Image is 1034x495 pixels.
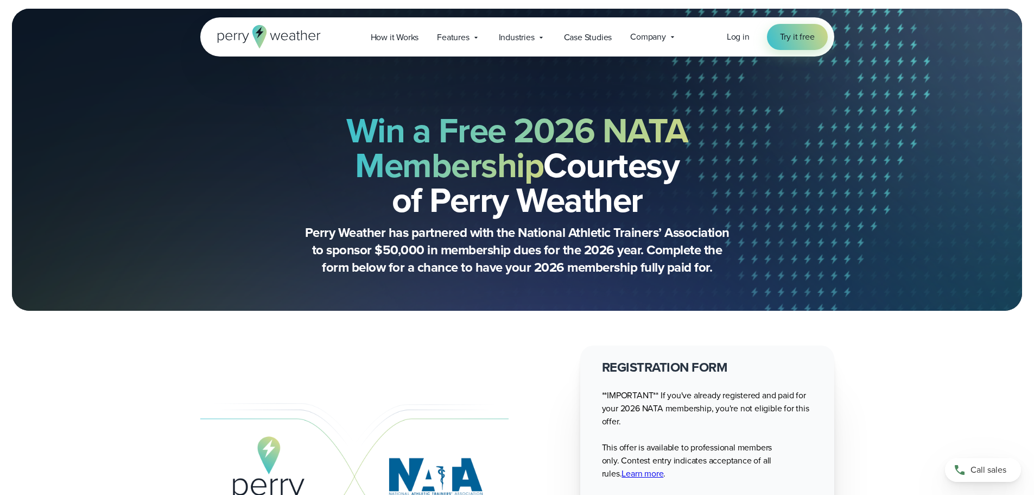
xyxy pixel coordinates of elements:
span: How it Works [371,31,419,44]
span: Call sales [970,463,1006,477]
strong: Win a Free 2026 NATA Membership [346,105,688,191]
a: Log in [727,30,750,43]
span: Try it free [780,30,815,43]
p: Perry Weather has partnered with the National Athletic Trainers’ Association to sponsor $50,000 i... [300,224,734,276]
h2: Courtesy of Perry Weather [255,113,780,217]
a: How it Works [361,26,428,48]
a: Try it free [767,24,828,50]
a: Case Studies [555,26,621,48]
strong: REGISTRATION FORM [602,358,728,377]
span: Features [437,31,469,44]
span: Industries [499,31,535,44]
a: Learn more [621,467,663,480]
a: Call sales [945,458,1021,482]
span: Company [630,30,666,43]
span: Case Studies [564,31,612,44]
p: **IMPORTANT** If you've already registered and paid for your 2026 NATA membership, you're not eli... [602,389,813,480]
